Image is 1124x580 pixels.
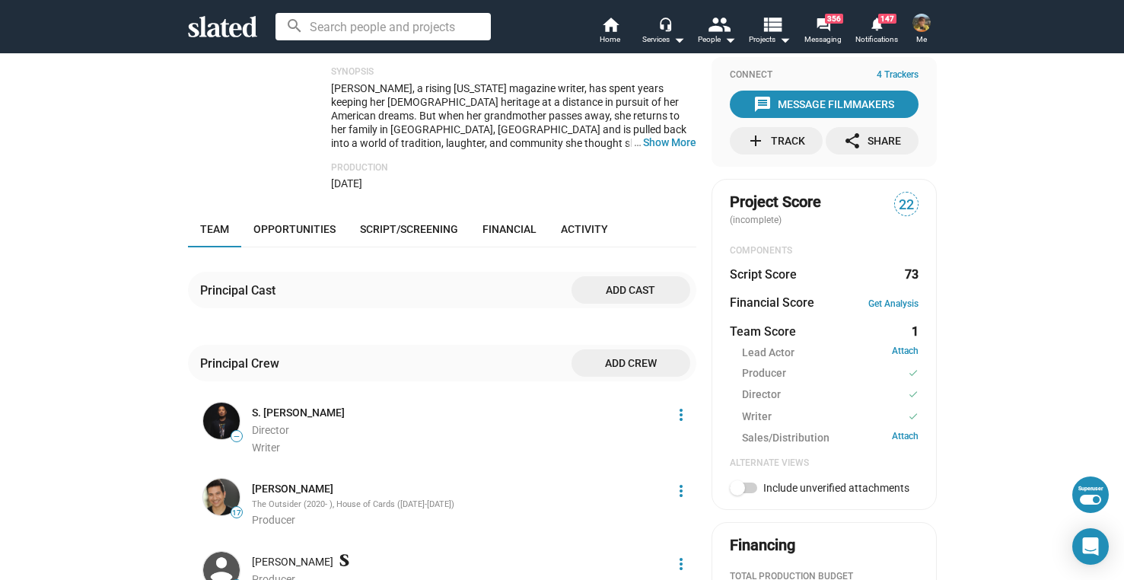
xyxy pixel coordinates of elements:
[850,15,903,49] a: 147Notifications
[730,192,821,212] span: Project Score
[730,295,814,311] dt: Financial Score
[331,66,696,78] p: Synopsis
[904,323,919,339] dd: 1
[804,30,842,49] span: Messaging
[572,349,690,377] button: Add crew
[561,223,608,235] span: Activity
[252,482,333,496] a: [PERSON_NAME]
[742,431,829,445] span: Sales/Distribution
[730,215,785,225] span: (incomplete)
[753,91,894,118] div: Message Filmmakers
[584,276,678,304] span: Add cast
[903,11,940,50] button: Chandler FreelanderMe
[742,366,786,382] span: Producer
[627,135,643,149] span: …
[908,410,919,424] mat-icon: check
[816,17,830,31] mat-icon: forum
[892,346,919,360] a: Attach
[742,387,781,403] span: Director
[775,30,794,49] mat-icon: arrow_drop_down
[825,14,843,24] span: 356
[892,431,919,445] a: Attach
[642,30,685,49] div: Services
[730,69,919,81] div: Connect
[1078,486,1103,492] div: Superuser
[200,355,285,371] div: Principal Crew
[753,95,772,113] mat-icon: message
[331,162,696,174] p: Production
[241,211,348,247] a: Opportunities
[331,177,362,190] span: [DATE]
[742,346,794,360] span: Lead Actor
[252,441,280,454] span: Writer
[584,349,678,377] span: Add crew
[672,406,690,424] mat-icon: more_vert
[360,223,458,235] span: Script/Screening
[707,13,729,35] mat-icon: people
[231,432,242,441] span: —
[253,223,336,235] span: Opportunities
[747,127,805,155] div: Track
[763,482,909,494] span: Include unverified attachments
[348,211,470,247] a: Script/Screening
[868,298,919,309] a: Get Analysis
[797,15,850,49] a: 356Messaging
[600,30,620,49] span: Home
[470,211,549,247] a: Financial
[826,127,919,155] button: Share
[482,223,537,235] span: Financial
[252,499,663,511] div: The Outsider (2020- ), House of Cards ([DATE]-[DATE])
[843,132,861,150] mat-icon: share
[572,276,690,304] button: Add cast
[730,245,919,257] div: COMPONENTS
[203,403,240,439] img: S. Roy Saringo
[730,323,796,339] dt: Team Score
[549,211,620,247] a: Activity
[672,482,690,500] mat-icon: more_vert
[730,535,795,556] div: Financing
[843,127,901,155] div: Share
[877,69,919,81] span: 4 Trackers
[252,406,345,420] a: S. [PERSON_NAME]
[749,30,791,49] span: Projects
[658,17,672,30] mat-icon: headset_mic
[895,195,918,215] span: 22
[252,555,663,569] div: [PERSON_NAME]
[200,282,282,298] div: Principal Cast
[1072,528,1109,565] div: Open Intercom Messenger
[643,135,696,149] button: …Show More
[730,91,919,118] button: Message Filmmakers
[252,424,289,436] span: Director
[743,15,797,49] button: Projects
[1072,476,1109,513] button: Superuser
[730,266,797,282] dt: Script Score
[908,387,919,402] mat-icon: check
[747,132,765,150] mat-icon: add
[878,14,896,24] span: 147
[331,82,695,245] span: [PERSON_NAME], a rising [US_STATE] magazine writer, has spent years keeping her [DEMOGRAPHIC_DATA...
[252,514,295,526] span: Producer
[690,15,743,49] button: People
[742,410,772,425] span: Writer
[672,555,690,573] mat-icon: more_vert
[912,14,931,32] img: Chandler Freelander
[203,479,240,515] img: Angelo Reyes
[698,30,736,49] div: People
[670,30,688,49] mat-icon: arrow_drop_down
[730,127,823,155] button: Track
[231,508,242,518] span: 17
[200,223,229,235] span: Team
[584,15,637,49] a: Home
[275,13,491,40] input: Search people and projects
[916,30,927,49] span: Me
[855,30,898,49] span: Notifications
[637,15,690,49] button: Services
[601,15,619,33] mat-icon: home
[869,16,884,30] mat-icon: notifications
[730,457,919,470] div: Alternate Views
[721,30,739,49] mat-icon: arrow_drop_down
[760,13,782,35] mat-icon: view_list
[904,266,919,282] dd: 73
[188,211,241,247] a: Team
